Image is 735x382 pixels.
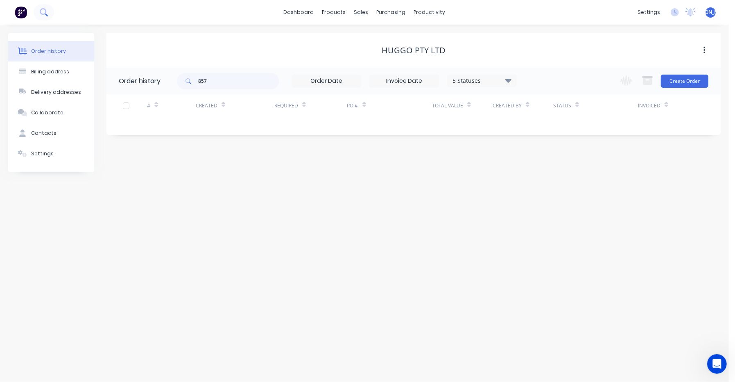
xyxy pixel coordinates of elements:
[691,9,730,16] span: [PERSON_NAME]
[31,150,54,157] div: Settings
[31,109,63,116] div: Collaborate
[707,354,727,374] iframe: Intercom live chat
[370,75,439,87] input: Invoice Date
[196,102,217,109] div: Created
[410,6,450,18] div: productivity
[8,61,94,82] button: Billing address
[633,6,664,18] div: settings
[15,6,27,18] img: Factory
[8,41,94,61] button: Order history
[638,94,686,117] div: Invoiced
[274,102,298,109] div: Required
[448,76,516,85] div: 5 Statuses
[198,73,279,89] input: Search...
[347,94,432,117] div: PO #
[31,130,57,137] div: Contacts
[347,102,358,109] div: PO #
[292,75,361,87] input: Order Date
[553,94,638,117] div: Status
[350,6,373,18] div: sales
[147,102,150,109] div: #
[661,75,708,88] button: Create Order
[196,94,274,117] div: Created
[119,76,161,86] div: Order history
[553,102,571,109] div: Status
[8,102,94,123] button: Collaborate
[31,89,81,96] div: Delivery addresses
[8,123,94,143] button: Contacts
[493,102,522,109] div: Created By
[147,94,195,117] div: #
[280,6,318,18] a: dashboard
[432,102,463,109] div: Total Value
[373,6,410,18] div: purchasing
[432,94,493,117] div: Total Value
[8,143,94,164] button: Settings
[274,94,347,117] div: Required
[31,68,69,75] div: Billing address
[8,82,94,102] button: Delivery addresses
[318,6,350,18] div: products
[31,48,66,55] div: Order history
[638,102,660,109] div: Invoiced
[493,94,553,117] div: Created By
[382,45,446,55] div: Huggo PTY LTD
